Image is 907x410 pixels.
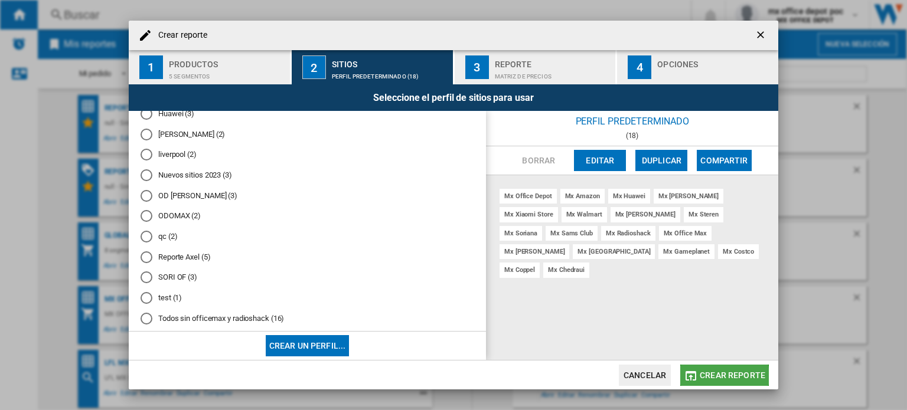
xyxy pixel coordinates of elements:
div: 1 [139,55,163,79]
md-radio-button: qc (2) [141,231,474,242]
div: Perfil predeterminado [486,111,778,132]
div: mx [PERSON_NAME] [654,189,723,204]
ng-md-icon: getI18NText('BUTTONS.CLOSE_DIALOG') [755,29,769,43]
div: mx [PERSON_NAME] [500,244,569,259]
div: mx soriana [500,226,542,241]
div: mx [GEOGRAPHIC_DATA] [573,244,655,259]
div: Matriz de precios [495,67,611,80]
div: 3 [465,55,489,79]
div: (18) [486,132,778,140]
div: mx radioshack [601,226,655,241]
md-radio-button: OD RS Soriana (3) [141,190,474,201]
button: 3 Reporte Matriz de precios [455,50,617,84]
div: mx amazon [560,189,605,204]
div: mx coppel [500,263,540,277]
div: Productos [169,55,285,67]
md-radio-button: liverpool (2) [141,149,474,160]
div: mx office depot [500,189,557,204]
button: 1 Productos 5 segmentos [129,50,291,84]
div: mx sams club [546,226,598,241]
div: 2 [302,55,326,79]
div: Sitios [332,55,448,67]
div: 4 [628,55,651,79]
button: Duplicar [635,150,687,171]
md-radio-button: Reporte Axel (5) [141,251,474,263]
div: 5 segmentos [169,67,285,80]
div: mx office max [659,226,712,241]
md-radio-button: Todos sin officemax y radioshack (16) [141,313,474,324]
div: mx [PERSON_NAME] [611,207,680,222]
md-radio-button: SORI OF (3) [141,272,474,283]
button: Compartir [697,150,751,171]
button: 2 Sitios Perfil predeterminado (18) [292,50,454,84]
div: mx costco [718,244,759,259]
div: Reporte [495,55,611,67]
button: Cancelar [619,365,671,386]
button: getI18NText('BUTTONS.CLOSE_DIALOG') [750,24,774,47]
div: Opciones [657,55,774,67]
div: Seleccione el perfil de sitios para usar [129,84,778,111]
div: mx steren [684,207,723,222]
h4: Crear reporte [152,29,207,41]
div: mx huawei [608,189,650,204]
div: Perfil predeterminado (18) [332,67,448,80]
md-radio-button: ODOMAX (2) [141,211,474,222]
md-radio-button: Huawei (3) [141,109,474,120]
button: 4 Opciones [617,50,778,84]
div: mx chedraui [543,263,589,277]
div: mx xiaomi store [500,207,558,222]
md-radio-button: julio (2) [141,129,474,140]
button: Editar [574,150,626,171]
span: Crear reporte [700,370,765,380]
button: Borrar [513,150,565,171]
button: Crear un perfil... [266,335,350,356]
div: mx gameplanet [658,244,714,259]
md-radio-button: Nuevos sitios 2023 (3) [141,170,474,181]
md-radio-button: test (1) [141,293,474,304]
div: mx walmart [562,207,607,222]
button: Crear reporte [680,365,769,386]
